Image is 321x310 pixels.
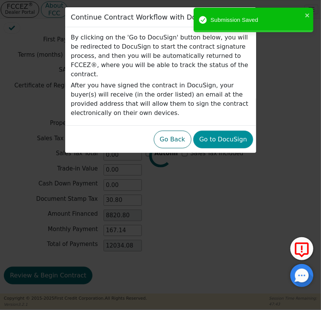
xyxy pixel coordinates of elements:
p: By clicking on the 'Go to DocuSign' button below, you will be redirected to DocuSign to start the... [71,33,250,79]
div: Submission Saved [211,16,303,25]
h3: Continue Contract Workflow with DocuSign [71,13,220,21]
button: close [305,11,310,20]
button: Go Back [154,131,191,148]
button: Report Error to FCC [290,237,313,260]
button: Go to DocuSign [193,131,253,148]
p: After you have signed the contract in DocuSign, your buyer(s) will receive (in the order listed) ... [71,81,250,118]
